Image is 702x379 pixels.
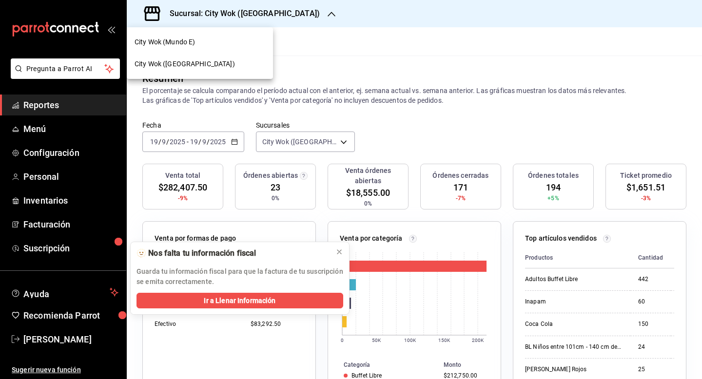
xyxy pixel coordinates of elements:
div: City Wok ([GEOGRAPHIC_DATA]) [127,53,273,75]
span: City Wok ([GEOGRAPHIC_DATA]) [135,59,235,69]
p: Guarda tu información fiscal para que la factura de tu suscripción se emita correctamente. [136,266,343,287]
div: City Wok (Mundo E) [127,31,273,53]
span: Ir a Llenar Información [204,296,275,306]
span: City Wok (Mundo E) [135,37,195,47]
div: 🫥 Nos falta tu información fiscal [136,248,328,259]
